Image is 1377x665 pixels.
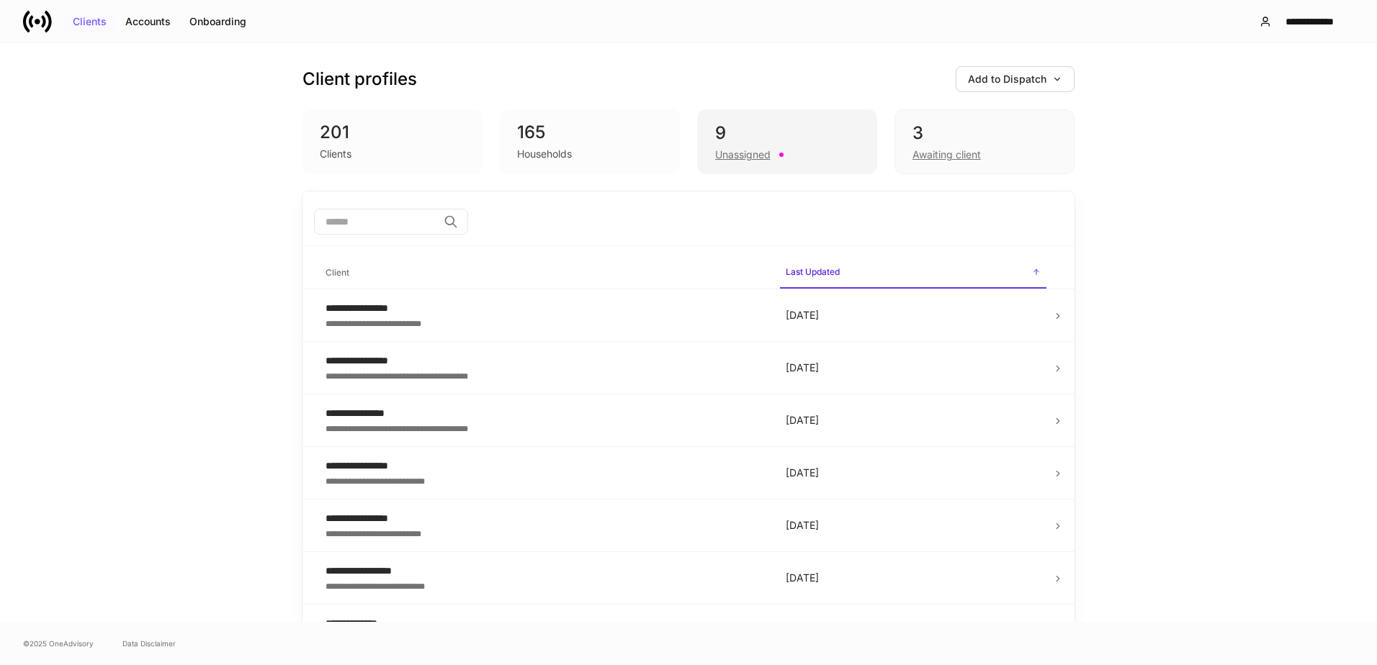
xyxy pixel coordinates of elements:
div: Households [517,147,572,161]
span: © 2025 OneAdvisory [23,638,94,649]
div: Awaiting client [912,148,981,162]
span: Last Updated [780,258,1046,289]
div: Onboarding [189,17,246,27]
p: [DATE] [786,466,1041,480]
p: [DATE] [786,518,1041,533]
button: Add to Dispatch [956,66,1075,92]
p: [DATE] [786,308,1041,322]
div: 9 [715,122,859,145]
a: Data Disclaimer [122,638,176,649]
div: Clients [73,17,107,27]
p: [DATE] [786,361,1041,375]
div: Clients [320,147,351,161]
p: [DATE] [786,413,1041,427]
h6: Last Updated [786,265,840,279]
span: Client [320,258,768,288]
div: 9Unassigned [697,109,877,174]
button: Onboarding [180,10,256,33]
div: 201 [320,121,465,144]
div: Add to Dispatch [968,74,1062,84]
button: Clients [63,10,116,33]
h6: Client [326,266,349,279]
h3: Client profiles [302,68,417,91]
div: 3Awaiting client [894,109,1075,174]
div: Unassigned [715,148,771,162]
p: [DATE] [786,571,1041,585]
div: 165 [517,121,663,144]
div: Accounts [125,17,171,27]
div: 3 [912,122,1057,145]
button: Accounts [116,10,180,33]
